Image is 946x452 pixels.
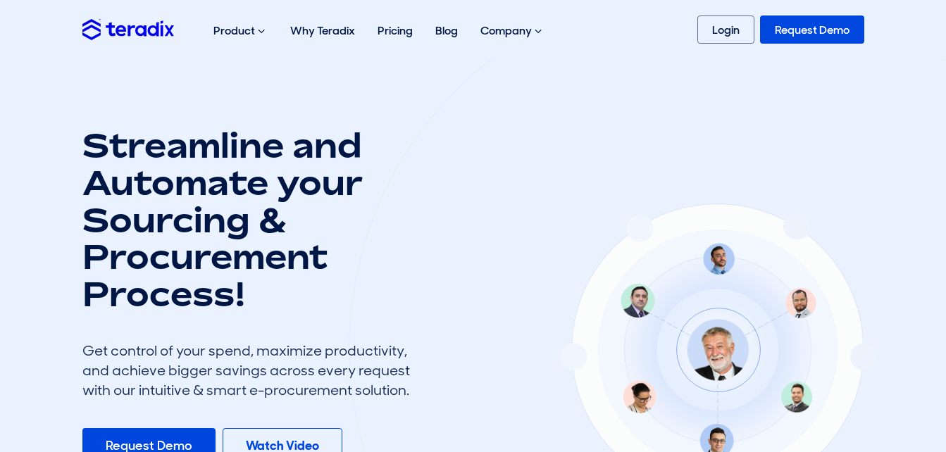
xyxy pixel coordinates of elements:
[82,19,174,39] img: Teradix logo
[82,341,421,400] div: Get control of your spend, maximize productivity, and achieve bigger savings across every request...
[366,8,424,53] a: Pricing
[82,127,421,313] h1: Streamline and Automate your Sourcing & Procurement Process!
[279,8,366,53] a: Why Teradix
[469,8,556,54] div: Company
[760,15,864,44] a: Request Demo
[697,15,754,44] a: Login
[424,8,469,53] a: Blog
[202,8,279,54] div: Product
